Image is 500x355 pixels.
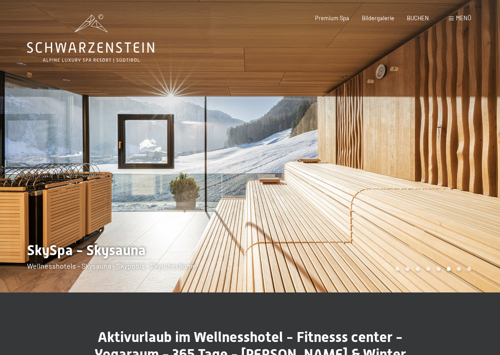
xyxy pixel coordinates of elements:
[405,267,410,271] div: Carousel Page 2
[315,14,349,22] a: Premium Spa
[392,267,471,271] div: Carousel Pagination
[467,267,471,271] div: Carousel Page 8
[457,267,461,271] div: Carousel Page 7
[437,267,441,271] div: Carousel Page 5
[362,14,394,22] a: Bildergalerie
[396,267,400,271] div: Carousel Page 1
[407,14,429,22] a: BUCHEN
[447,267,451,271] div: Carousel Page 6 (Current Slide)
[416,267,420,271] div: Carousel Page 3
[456,14,471,22] span: Menü
[426,267,430,271] div: Carousel Page 4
